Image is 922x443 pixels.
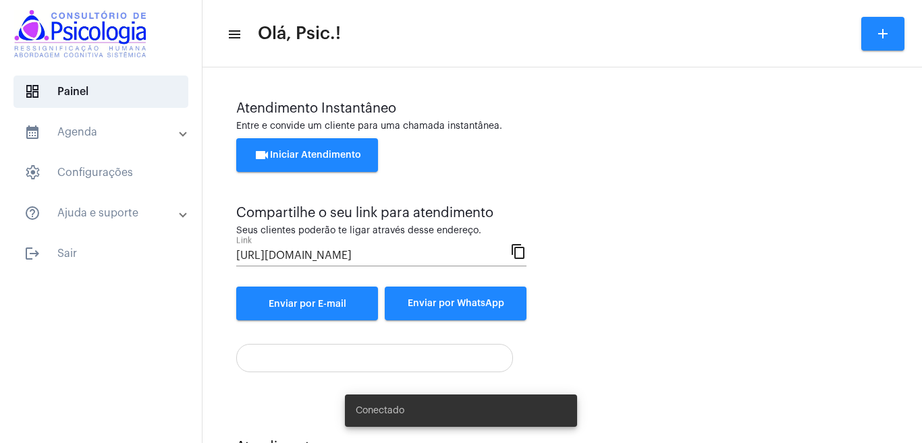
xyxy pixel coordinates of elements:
[875,26,891,42] mat-icon: add
[254,150,361,160] span: Iniciar Atendimento
[13,156,188,189] span: Configurações
[408,299,504,308] span: Enviar por WhatsApp
[236,101,888,116] div: Atendimento Instantâneo
[24,165,40,181] span: sidenav icon
[236,121,888,131] div: Entre e convide um cliente para uma chamada instantânea.
[24,124,180,140] mat-panel-title: Agenda
[356,404,404,417] span: Conectado
[8,197,202,229] mat-expansion-panel-header: sidenav iconAjuda e suporte
[236,206,526,220] div: Compartilhe o seu link para atendimento
[24,205,40,221] mat-icon: sidenav icon
[385,287,526,320] button: Enviar por WhatsApp
[269,299,346,309] span: Enviar por E-mail
[510,243,526,259] mat-icon: content_copy
[24,205,180,221] mat-panel-title: Ajuda e suporte
[236,287,378,320] a: Enviar por E-mail
[24,84,40,100] span: sidenav icon
[24,124,40,140] mat-icon: sidenav icon
[13,76,188,108] span: Painel
[254,147,270,163] mat-icon: videocam
[236,138,378,172] button: Iniciar Atendimento
[24,245,40,262] mat-icon: sidenav icon
[13,237,188,270] span: Sair
[8,116,202,148] mat-expansion-panel-header: sidenav iconAgenda
[11,7,149,61] img: logomarcaconsultorio.jpeg
[227,26,240,42] mat-icon: sidenav icon
[236,226,526,236] div: Seus clientes poderão te ligar através desse endereço.
[258,23,341,45] span: Olá, Psic.!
